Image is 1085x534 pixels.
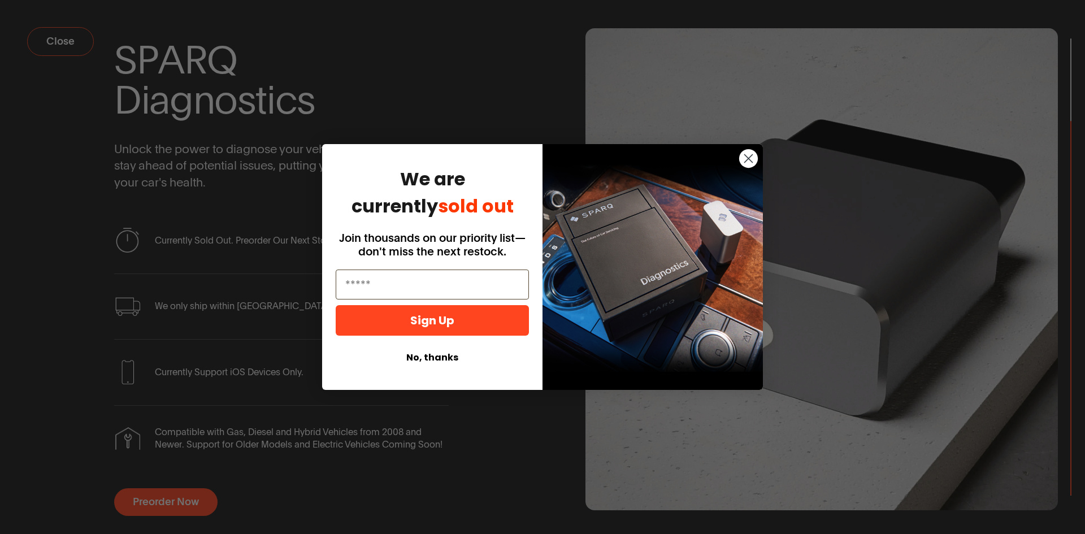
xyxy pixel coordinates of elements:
[336,347,529,368] button: No, thanks
[339,231,526,258] span: Join thousands on our priority list—don't miss the next restock.
[351,166,514,219] span: We are currently
[739,149,758,168] button: Close dialog
[542,144,763,389] img: 725c0cce-c00f-4a02-adb7-5ced8674b2d9.png
[438,193,514,219] span: sold out
[336,305,529,336] button: Sign Up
